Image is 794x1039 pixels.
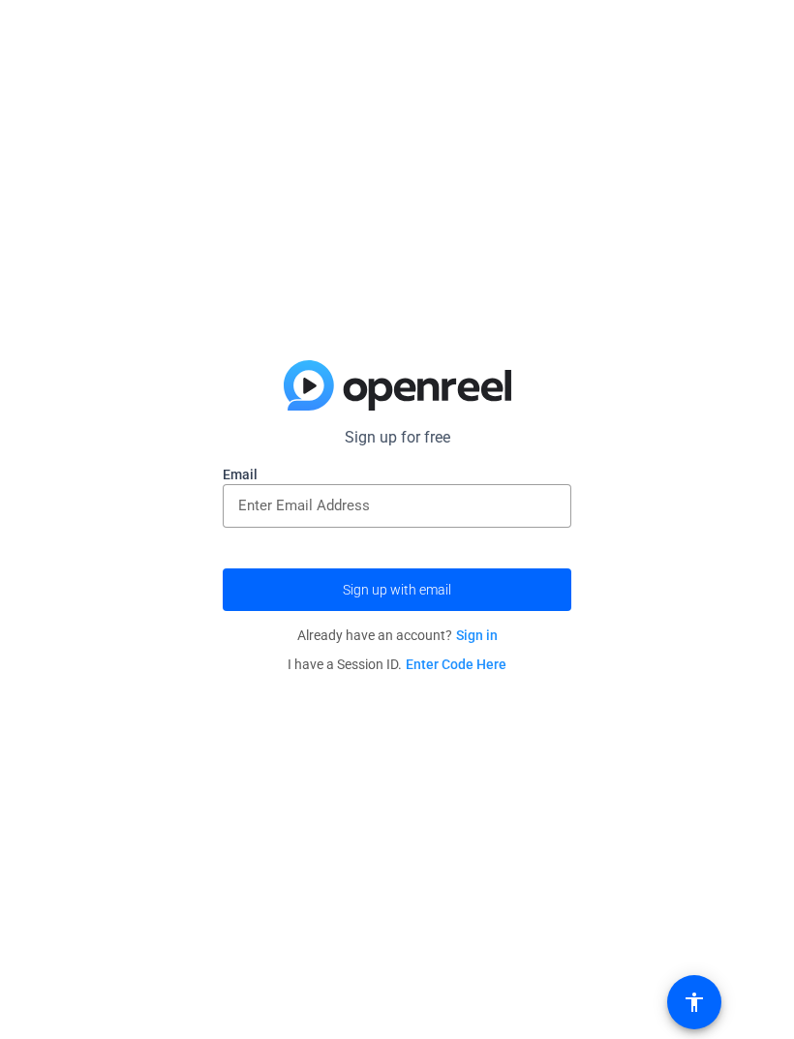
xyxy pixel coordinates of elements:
[406,657,506,672] a: Enter Code Here
[683,991,706,1014] mat-icon: accessibility
[223,426,571,449] p: Sign up for free
[456,627,498,643] a: Sign in
[284,360,511,411] img: blue-gradient.svg
[238,494,556,517] input: Enter Email Address
[223,465,571,484] label: Email
[297,627,498,643] span: Already have an account?
[223,568,571,611] button: Sign up with email
[288,657,506,672] span: I have a Session ID.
